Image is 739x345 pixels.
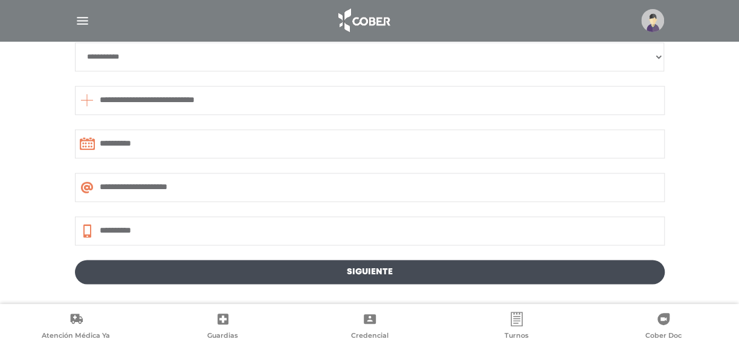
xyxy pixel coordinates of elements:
span: Cober Doc [645,331,682,342]
a: Credencial [296,312,443,343]
span: Guardias [207,331,238,342]
img: logo_cober_home-white.png [332,6,395,35]
span: Atención Médica Ya [42,331,110,342]
img: Cober_menu-lines-white.svg [75,13,90,28]
a: Cober Doc [590,312,737,343]
a: Guardias [149,312,296,343]
span: Credencial [351,331,389,342]
a: Turnos [443,312,590,343]
a: Siguiente [75,260,665,284]
img: profile-placeholder.svg [641,9,664,32]
span: Turnos [505,331,529,342]
a: Atención Médica Ya [2,312,149,343]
